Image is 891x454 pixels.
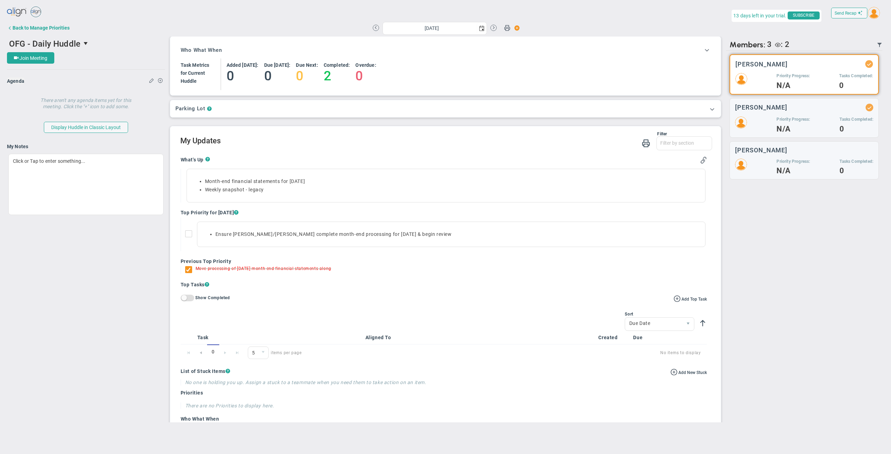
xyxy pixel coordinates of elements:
h4: Completed: [324,62,350,68]
h4: Top Priority for [DATE] [181,209,707,216]
h4: There are no Priorities to display here. [185,403,498,409]
span: 3 [767,40,772,49]
label: Show Completed [195,295,230,300]
button: Add New Stuck [670,368,707,376]
span: Join Meeting [19,55,47,61]
span: 2 [785,40,789,49]
div: The following people are Viewers: Craig Churchill, Tyler Van Schoonhoven [772,40,789,49]
span: No items to display [310,349,701,357]
div: Updated Status [867,105,872,110]
span: for Current [181,70,205,76]
span: Add New Stuck [678,370,707,375]
h3: Who What When [181,47,222,53]
span: Add Top Task [681,297,707,302]
h4: Due [DATE]: [264,62,291,68]
h4: Previous Top Priority [181,258,707,264]
h4: No one is holding you up. Assign a stuck to a teammate when you need them to take action on an item. [185,379,707,385]
h4: What's Up [181,157,205,163]
th: Task [195,331,321,344]
img: 204802.Person.photo [735,117,747,128]
span: Print Huddle [504,24,510,34]
span: : [781,40,783,49]
h5: Tasks Completed: [839,159,873,165]
button: Back to Manage Priorities [7,21,70,35]
img: 204803.Person.photo [735,73,747,85]
input: Filter by section [657,137,712,149]
h4: N/A [776,168,810,174]
h4: 2 [324,68,350,83]
th: Due [630,331,665,344]
span: Agenda [7,78,24,84]
div: Sort [625,312,694,317]
h4: N/A [776,82,810,89]
span: Filter Updated Members [877,42,882,48]
span: select [477,22,487,34]
span: select [258,347,268,359]
span: Action Button [511,23,520,33]
button: Join Meeting [7,52,54,64]
h4: Added [DATE]: [227,62,259,68]
div: Click or Tap to enter something... [8,154,164,215]
span: SUBSCRIBE [788,11,820,19]
th: Created [596,331,630,344]
button: Display Huddle in Classic Layout [44,122,128,133]
span: 0 [248,347,269,359]
h4: Priorities [181,390,707,396]
h4: Who What When [181,416,707,422]
h4: Task Metrics [181,62,210,68]
span: items per page [248,347,302,359]
h5: Tasks Completed: [839,117,873,122]
img: align-logo.svg [7,5,27,19]
button: Send Recap [831,8,867,18]
div: Updated Status [867,62,872,66]
span: Members: [730,40,765,49]
th: Aligned To [363,331,596,344]
div: Back to Manage Priorities [13,25,70,31]
img: 204803.Person.photo [868,7,880,19]
h4: 0 [296,68,318,83]
h4: List of Stuck Items [181,368,707,374]
h5: Tasks Completed: [839,73,873,79]
div: Filter [180,132,667,136]
span: OFG - Daily Huddle [9,39,80,49]
img: 204801.Person.photo [735,159,747,170]
h4: My Notes [7,143,165,150]
h2: My Updates [180,136,712,146]
h4: 0 [839,126,873,132]
span: 5 [248,347,258,359]
span: select [682,318,694,331]
span: Ensure [PERSON_NAME]/[PERSON_NAME] complete month-end processing for [DATE] & begin review [215,231,452,237]
h4: 0 [839,82,873,89]
button: Add Top Task [673,295,707,302]
span: Month-end financial statements for [DATE] [205,178,305,184]
h4: Overdue: [355,62,376,68]
h4: 0 [264,68,291,83]
h4: 0 [839,168,873,174]
span: Due Date [625,318,682,329]
span: Print My Huddle Updates [642,138,650,147]
span: select [80,38,92,49]
h3: [PERSON_NAME] [735,147,787,153]
h3: [PERSON_NAME] [735,104,787,111]
span: Weekly snapshot - legacy [205,187,264,192]
h4: 0 [227,68,259,83]
h5: Priority Progress: [776,159,810,165]
span: 13 days left in your trial. [733,11,786,20]
h5: Priority Progress: [776,117,810,122]
h3: Parking Lot [175,105,205,112]
h5: Priority Progress: [776,73,810,79]
span: Send Recap [835,11,857,16]
div: Move processing of [DATE] month-end financial statements along [196,266,331,274]
h4: Top Tasks [181,281,707,288]
h4: Due Next: [296,62,318,68]
h4: There aren't any agenda items yet for this meeting. Click the "+" icon to add some. [39,92,133,110]
h4: 0 [355,68,376,83]
span: Huddle [181,78,197,84]
span: 0 [207,344,219,359]
h3: [PERSON_NAME] [735,61,788,67]
h4: N/A [776,126,810,132]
